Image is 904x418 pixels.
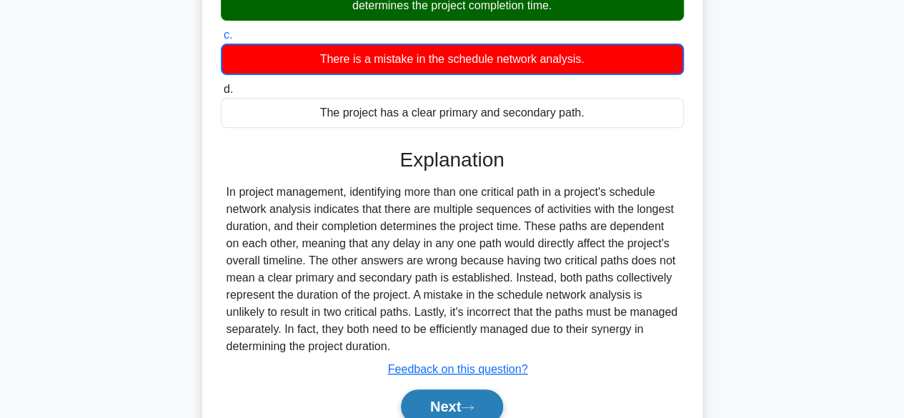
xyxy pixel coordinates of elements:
span: d. [224,83,233,95]
a: Feedback on this question? [388,363,528,375]
span: c. [224,29,232,41]
h3: Explanation [229,148,675,172]
div: In project management, identifying more than one critical path in a project's schedule network an... [227,184,678,355]
div: There is a mistake in the schedule network analysis. [221,44,684,75]
div: The project has a clear primary and secondary path. [221,98,684,128]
